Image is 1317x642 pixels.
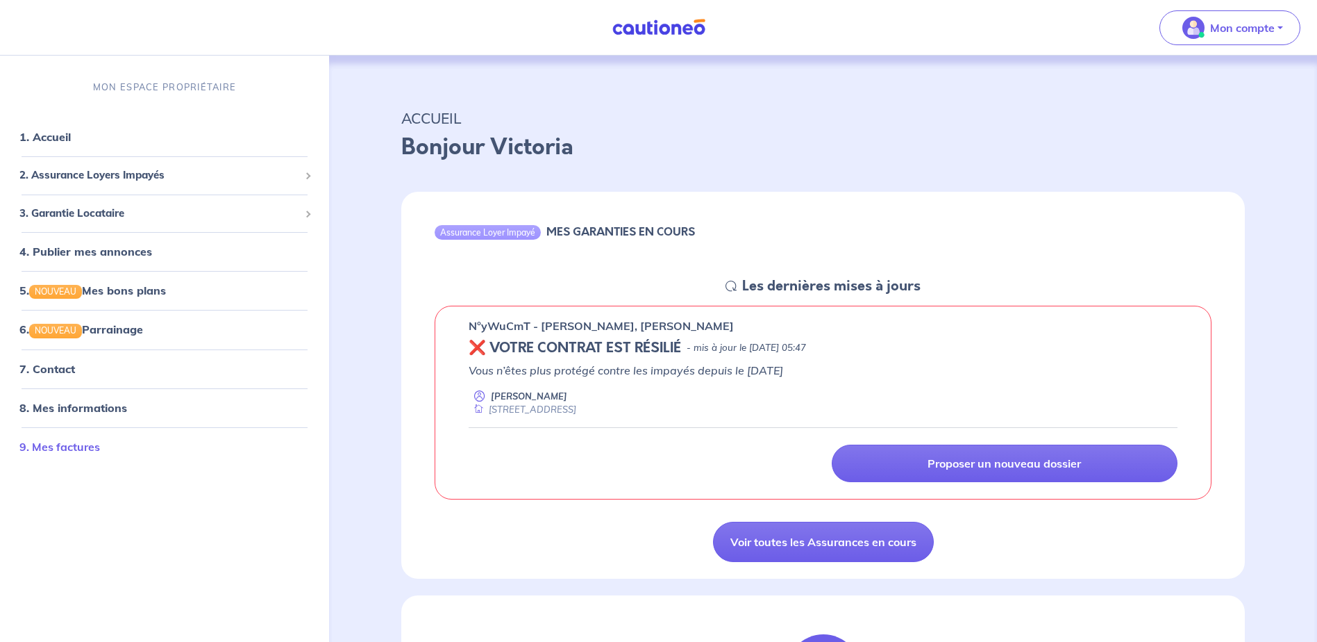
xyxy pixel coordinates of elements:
[19,362,75,376] a: 7. Contact
[928,456,1081,470] p: Proposer un nouveau dossier
[1210,19,1275,36] p: Mon compte
[19,440,100,454] a: 9. Mes factures
[469,318,734,334] p: n°yWuCmT - [PERSON_NAME], [PERSON_NAME]
[19,284,166,298] a: 5.NOUVEAUMes bons plans
[19,168,299,184] span: 2. Assurance Loyers Impayés
[6,277,324,305] div: 5.NOUVEAUMes bons plans
[435,225,541,239] div: Assurance Loyer Impayé
[742,278,921,295] h5: Les dernières mises à jours
[6,238,324,266] div: 4. Publier mes annonces
[6,200,324,227] div: 3. Garantie Locataire
[832,445,1177,482] a: Proposer un nouveau dossier
[469,340,1177,356] div: state: REVOKED, Context: NEW,MAYBE-CERTIFICATE,RELATIONSHIP,LESSOR-DOCUMENTS
[491,390,567,403] p: [PERSON_NAME]
[6,316,324,344] div: 6.NOUVEAUParrainage
[401,106,1245,131] p: ACCUEIL
[607,19,711,36] img: Cautioneo
[713,522,934,562] a: Voir toutes les Assurances en cours
[469,340,681,356] h5: ❌ VOTRE CONTRAT EST RÉSILIÉ
[546,225,695,238] h6: MES GARANTIES EN COURS
[687,341,806,355] p: - mis à jour le [DATE] 05:47
[6,355,324,383] div: 7. Contact
[93,81,236,94] p: MON ESPACE PROPRIÉTAIRE
[6,433,324,461] div: 9. Mes factures
[1182,17,1205,39] img: illu_account_valid_menu.svg
[401,131,1245,164] p: Bonjour Victoria
[469,403,576,416] div: [STREET_ADDRESS]
[469,362,1177,379] p: Vous n’êtes plus protégé contre les impayés depuis le [DATE]
[6,124,324,151] div: 1. Accueil
[19,131,71,145] a: 1. Accueil
[1159,10,1300,45] button: illu_account_valid_menu.svgMon compte
[19,245,152,259] a: 4. Publier mes annonces
[6,394,324,422] div: 8. Mes informations
[19,323,143,337] a: 6.NOUVEAUParrainage
[19,206,299,222] span: 3. Garantie Locataire
[6,163,324,190] div: 2. Assurance Loyers Impayés
[19,401,127,415] a: 8. Mes informations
